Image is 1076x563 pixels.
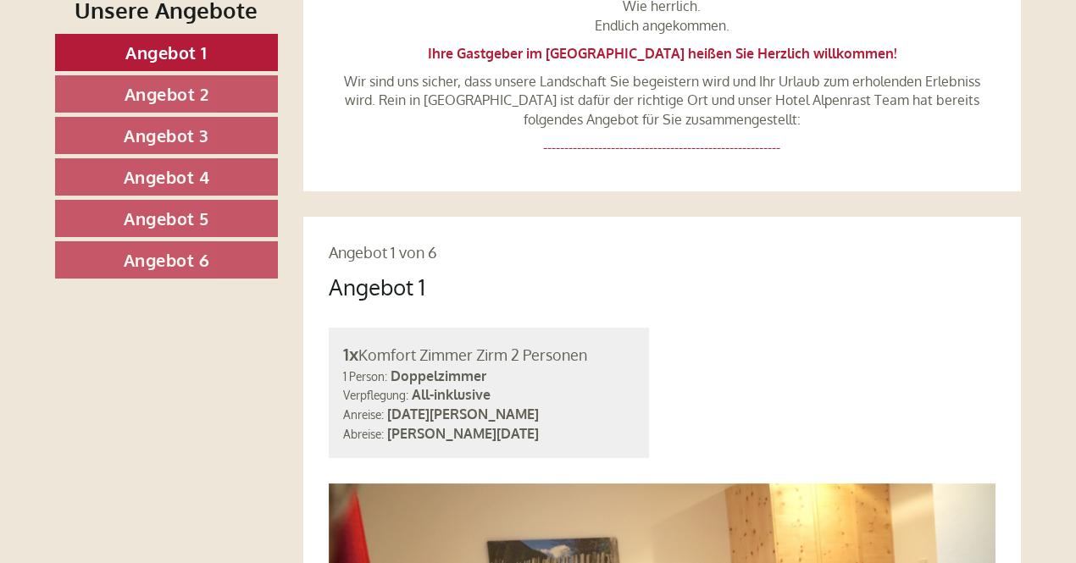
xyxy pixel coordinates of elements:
span: Wir sind uns sicher, dass unsere Landschaft Sie begeistern wird und Ihr Urlaub zum erholenden Erl... [344,73,980,129]
div: Komfort Zimmer Zirm 2 Personen [343,342,635,367]
span: -------------------------------------------------------- [543,139,780,156]
span: Angebot 2 [125,83,209,105]
div: Angebot 1 [329,271,425,302]
span: Angebot 1 [125,41,208,63]
div: Berghotel Alpenrast [25,49,274,63]
b: 1x [343,343,358,365]
span: Angebot 3 [124,124,209,146]
span: Angebot 1 von 6 [329,243,437,262]
span: Angebot 6 [124,249,210,271]
div: Guten Tag, wie können wir Ihnen helfen? [13,46,282,97]
span: Angebot 5 [124,207,209,229]
b: Doppelzimmer [391,367,486,384]
small: 1 Person: [343,369,387,384]
strong: Ihre Gastgeber im [GEOGRAPHIC_DATA] heißen Sie Herzlich willkommen! [428,45,896,62]
button: Senden [553,439,668,476]
b: All-inklusive [412,386,491,403]
small: Abreise: [343,427,384,441]
div: [DATE] [303,13,365,41]
small: 10:57 [25,82,274,94]
span: Angebot 4 [124,166,210,188]
small: Anreise: [343,407,384,422]
b: [DATE][PERSON_NAME] [387,406,539,422]
b: [PERSON_NAME][DATE] [387,425,539,442]
small: Verpflegung: [343,388,408,402]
